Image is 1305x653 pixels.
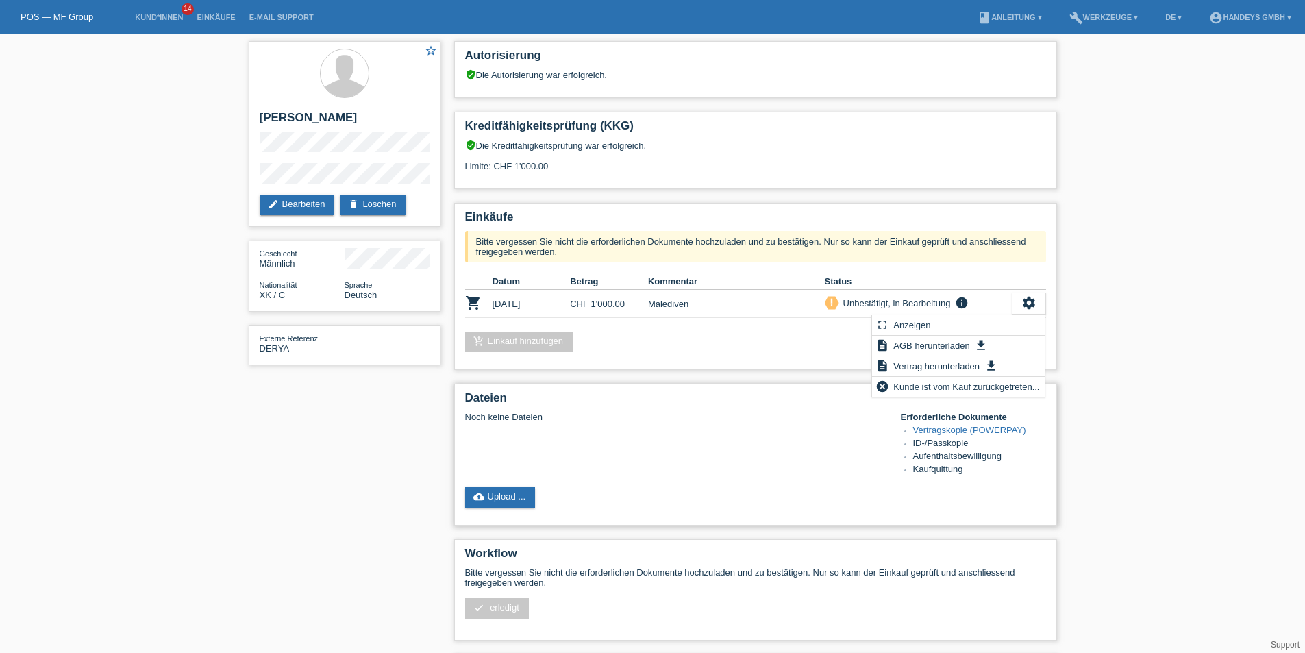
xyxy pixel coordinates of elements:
td: CHF 1'000.00 [570,290,648,318]
a: Vertragskopie (POWERPAY) [913,425,1026,435]
i: build [1069,11,1083,25]
a: bookAnleitung ▾ [971,13,1048,21]
i: settings [1021,295,1036,310]
i: description [875,359,889,373]
li: Aufenthaltsbewilligung [913,451,1046,464]
div: DERYA [260,333,345,354]
p: Bitte vergessen Sie nicht die erforderlichen Dokumente hochzuladen und zu bestätigen. Nur so kann... [465,567,1046,588]
div: Männlich [260,248,345,269]
span: Kosovo / C / 03.07.1996 [260,290,286,300]
span: 14 [182,3,194,15]
i: fullscreen [875,318,889,332]
a: Kund*innen [128,13,190,21]
i: verified_user [465,140,476,151]
span: AGB herunterladen [891,337,971,354]
th: Datum [493,273,571,290]
a: cloud_uploadUpload ... [465,487,536,508]
i: POSP00027951 [465,295,482,311]
h4: Erforderliche Dokumente [901,412,1046,422]
span: Nationalität [260,281,297,289]
th: Status [825,273,1012,290]
a: DE ▾ [1158,13,1189,21]
span: Sprache [345,281,373,289]
h2: Workflow [465,547,1046,567]
span: Vertrag herunterladen [891,358,982,374]
i: info [954,296,970,310]
span: Deutsch [345,290,377,300]
a: star_border [425,45,437,59]
li: Kaufquittung [913,464,1046,477]
a: Support [1271,640,1300,650]
div: Bitte vergessen Sie nicht die erforderlichen Dokumente hochzuladen und zu bestätigen. Nur so kann... [465,231,1046,262]
i: verified_user [465,69,476,80]
span: Anzeigen [891,317,932,333]
h2: [PERSON_NAME] [260,111,430,132]
th: Betrag [570,273,648,290]
td: [DATE] [493,290,571,318]
i: get_app [974,338,988,352]
div: Die Autorisierung war erfolgreich. [465,69,1046,80]
span: Externe Referenz [260,334,319,343]
a: add_shopping_cartEinkauf hinzufügen [465,332,573,352]
a: POS — MF Group [21,12,93,22]
a: deleteLöschen [340,195,406,215]
div: Unbestätigt, in Bearbeitung [839,296,951,310]
h2: Einkäufe [465,210,1046,231]
li: ID-/Passkopie [913,438,1046,451]
span: Geschlecht [260,249,297,258]
h2: Kreditfähigkeitsprüfung (KKG) [465,119,1046,140]
a: check erledigt [465,598,529,619]
a: E-Mail Support [243,13,321,21]
i: cloud_upload [473,491,484,502]
span: erledigt [490,602,519,613]
div: Noch keine Dateien [465,412,884,422]
i: edit [268,199,279,210]
div: Die Kreditfähigkeitsprüfung war erfolgreich. Limite: CHF 1'000.00 [465,140,1046,182]
h2: Autorisierung [465,49,1046,69]
h2: Dateien [465,391,1046,412]
i: add_shopping_cart [473,336,484,347]
i: priority_high [827,297,836,307]
i: book [978,11,991,25]
i: get_app [984,359,998,373]
a: Einkäufe [190,13,242,21]
a: buildWerkzeuge ▾ [1062,13,1145,21]
th: Kommentar [648,273,825,290]
td: Malediven [648,290,825,318]
i: star_border [425,45,437,57]
a: account_circleHandeys GmbH ▾ [1202,13,1298,21]
i: account_circle [1209,11,1223,25]
i: description [875,338,889,352]
i: delete [348,199,359,210]
a: editBearbeiten [260,195,335,215]
i: check [473,602,484,613]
